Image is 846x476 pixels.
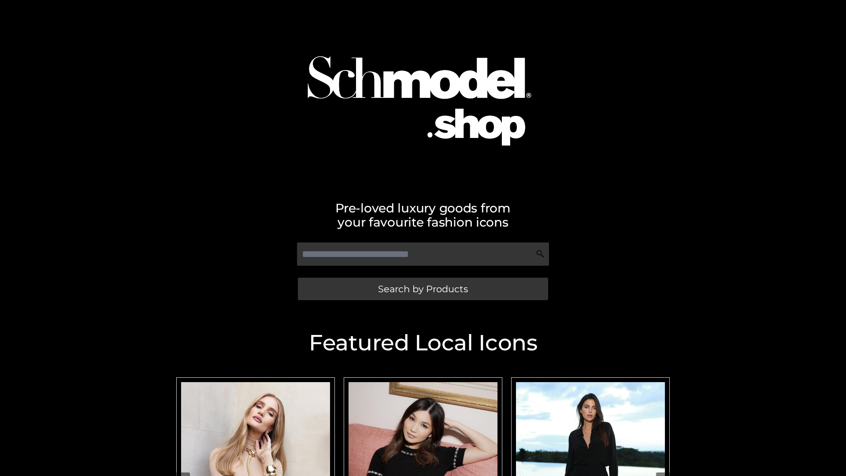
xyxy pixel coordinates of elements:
a: Search by Products [298,278,548,300]
h2: Featured Local Icons​ [172,332,674,354]
span: Search by Products [378,284,468,294]
h2: Pre-loved luxury goods from your favourite fashion icons [172,201,674,229]
img: Search Icon [536,249,545,258]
